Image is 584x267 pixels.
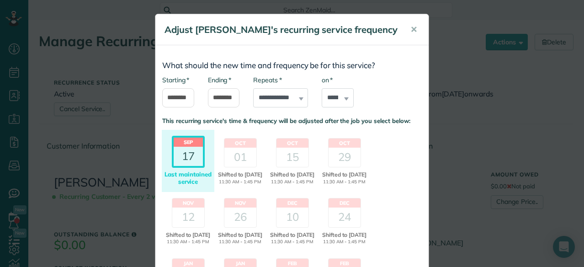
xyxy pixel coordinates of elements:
[267,239,317,246] span: 11:30 AM - 1:45 PM
[329,208,361,227] div: 24
[329,148,361,167] div: 29
[319,231,369,239] span: Shifted to [DATE]
[267,171,317,179] span: Shifted to [DATE]
[215,171,265,179] span: Shifted to [DATE]
[322,75,333,85] label: on
[329,198,361,208] header: Dec
[165,23,398,36] h5: Adjust [PERSON_NAME]'s recurring service frequency
[163,171,213,185] div: Last maintained service
[224,148,256,167] div: 01
[208,75,231,85] label: Ending
[276,208,308,227] div: 10
[215,239,265,246] span: 11:30 AM - 1:45 PM
[172,198,204,208] header: Nov
[224,208,256,227] div: 26
[162,117,422,125] p: This recurring service's time & frequency will be adjusted after the job you select below:
[174,147,203,166] div: 17
[224,198,256,208] header: Nov
[267,179,317,186] span: 11:30 AM - 1:45 PM
[224,139,256,148] header: Oct
[329,139,361,148] header: Oct
[276,139,308,148] header: Oct
[215,231,265,239] span: Shifted to [DATE]
[276,148,308,167] div: 15
[276,198,308,208] header: Dec
[319,179,369,186] span: 11:30 AM - 1:45 PM
[267,231,317,239] span: Shifted to [DATE]
[215,179,265,186] span: 11:30 AM - 1:45 PM
[319,239,369,246] span: 11:30 AM - 1:45 PM
[162,75,189,85] label: Starting
[162,61,422,70] h3: What should the new time and frequency be for this service?
[174,138,203,147] header: Sep
[172,208,204,227] div: 12
[253,75,281,85] label: Repeats
[319,171,369,179] span: Shifted to [DATE]
[410,24,417,35] span: ✕
[163,231,213,239] span: Shifted to [DATE]
[163,239,213,246] span: 11:30 AM - 1:45 PM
